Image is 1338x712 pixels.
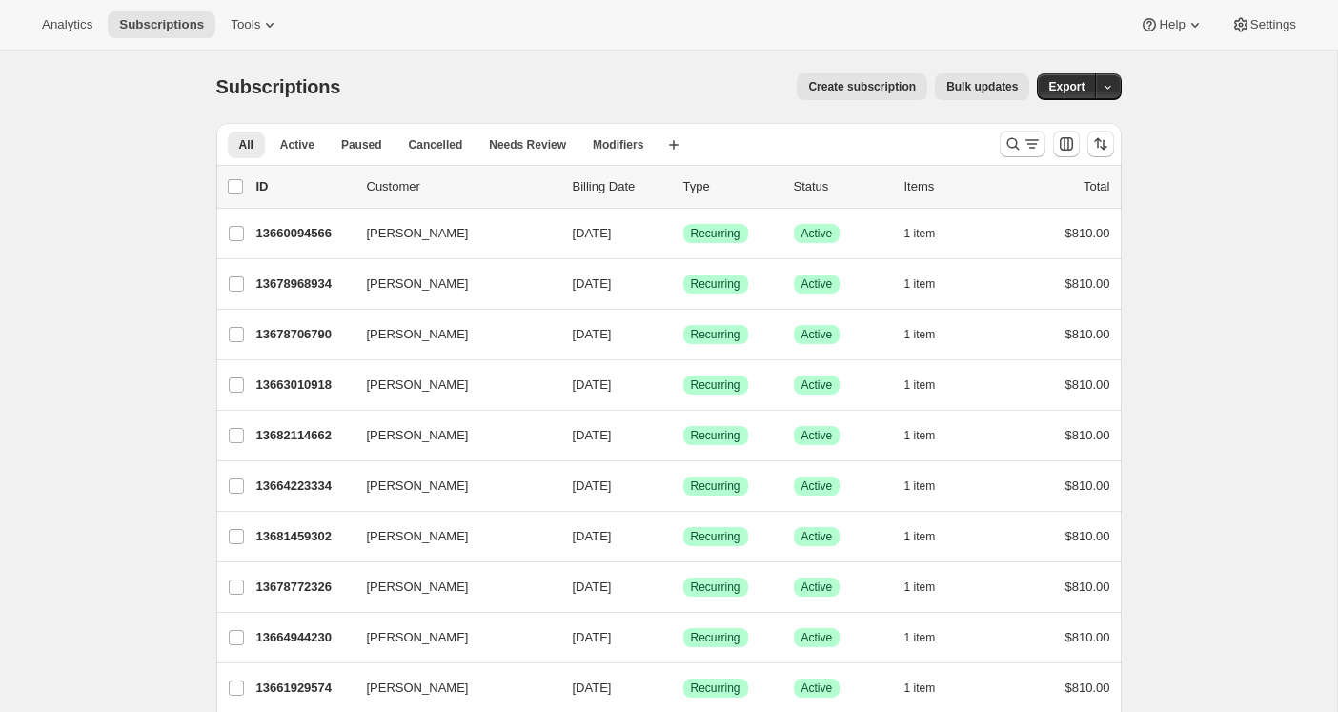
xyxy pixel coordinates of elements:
[256,574,1110,600] div: 13678772326[PERSON_NAME][DATE]SuccessRecurringSuccessActive1 item$810.00
[341,137,382,153] span: Paused
[904,473,957,499] button: 1 item
[573,177,668,196] p: Billing Date
[904,226,936,241] span: 1 item
[904,681,936,696] span: 1 item
[904,271,957,297] button: 1 item
[1065,580,1110,594] span: $810.00
[256,679,352,698] p: 13661929574
[367,527,469,546] span: [PERSON_NAME]
[256,372,1110,398] div: 13663010918[PERSON_NAME][DATE]SuccessRecurringSuccessActive1 item$810.00
[1065,428,1110,442] span: $810.00
[256,477,352,496] p: 13664223334
[1084,177,1109,196] p: Total
[256,325,352,344] p: 13678706790
[1087,131,1114,157] button: Sort the results
[573,327,612,341] span: [DATE]
[801,428,833,443] span: Active
[573,377,612,392] span: [DATE]
[256,422,1110,449] div: 13682114662[PERSON_NAME][DATE]SuccessRecurringSuccessActive1 item$810.00
[801,681,833,696] span: Active
[573,529,612,543] span: [DATE]
[489,137,566,153] span: Needs Review
[904,624,957,651] button: 1 item
[794,177,889,196] p: Status
[904,478,936,494] span: 1 item
[256,675,1110,702] div: 13661929574[PERSON_NAME][DATE]SuccessRecurringSuccessActive1 item$810.00
[691,226,740,241] span: Recurring
[593,137,643,153] span: Modifiers
[904,177,1000,196] div: Items
[256,321,1110,348] div: 13678706790[PERSON_NAME][DATE]SuccessRecurringSuccessActive1 item$810.00
[801,478,833,494] span: Active
[1000,131,1045,157] button: Search and filter results
[1220,11,1308,38] button: Settings
[691,478,740,494] span: Recurring
[808,79,916,94] span: Create subscription
[355,218,546,249] button: [PERSON_NAME]
[659,132,689,158] button: Create new view
[30,11,104,38] button: Analytics
[355,673,546,703] button: [PERSON_NAME]
[355,471,546,501] button: [PERSON_NAME]
[904,327,936,342] span: 1 item
[367,325,469,344] span: [PERSON_NAME]
[256,527,352,546] p: 13681459302
[801,580,833,595] span: Active
[573,428,612,442] span: [DATE]
[691,428,740,443] span: Recurring
[256,177,1110,196] div: IDCustomerBilling DateTypeStatusItemsTotal
[367,275,469,294] span: [PERSON_NAME]
[573,478,612,493] span: [DATE]
[801,276,833,292] span: Active
[904,422,957,449] button: 1 item
[256,523,1110,550] div: 13681459302[PERSON_NAME][DATE]SuccessRecurringSuccessActive1 item$810.00
[691,529,740,544] span: Recurring
[573,580,612,594] span: [DATE]
[904,276,936,292] span: 1 item
[367,426,469,445] span: [PERSON_NAME]
[946,79,1018,94] span: Bulk updates
[1037,73,1096,100] button: Export
[904,529,936,544] span: 1 item
[801,377,833,393] span: Active
[216,76,341,97] span: Subscriptions
[691,630,740,645] span: Recurring
[1065,529,1110,543] span: $810.00
[367,477,469,496] span: [PERSON_NAME]
[691,681,740,696] span: Recurring
[904,321,957,348] button: 1 item
[691,276,740,292] span: Recurring
[256,177,352,196] p: ID
[355,521,546,552] button: [PERSON_NAME]
[904,372,957,398] button: 1 item
[797,73,927,100] button: Create subscription
[280,137,314,153] span: Active
[904,220,957,247] button: 1 item
[108,11,215,38] button: Subscriptions
[42,17,92,32] span: Analytics
[256,220,1110,247] div: 13660094566[PERSON_NAME][DATE]SuccessRecurringSuccessActive1 item$810.00
[683,177,779,196] div: Type
[1250,17,1296,32] span: Settings
[1065,276,1110,291] span: $810.00
[239,137,253,153] span: All
[256,224,352,243] p: 13660094566
[367,177,557,196] p: Customer
[691,377,740,393] span: Recurring
[691,327,740,342] span: Recurring
[367,578,469,597] span: [PERSON_NAME]
[219,11,291,38] button: Tools
[691,580,740,595] span: Recurring
[1159,17,1185,32] span: Help
[355,420,546,451] button: [PERSON_NAME]
[367,376,469,395] span: [PERSON_NAME]
[256,473,1110,499] div: 13664223334[PERSON_NAME][DATE]SuccessRecurringSuccessActive1 item$810.00
[904,630,936,645] span: 1 item
[256,578,352,597] p: 13678772326
[1065,327,1110,341] span: $810.00
[904,574,957,600] button: 1 item
[409,137,463,153] span: Cancelled
[119,17,204,32] span: Subscriptions
[1128,11,1215,38] button: Help
[355,370,546,400] button: [PERSON_NAME]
